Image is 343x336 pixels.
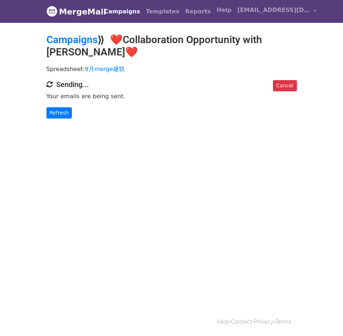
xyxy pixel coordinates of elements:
[46,80,297,89] h4: Sending...
[143,4,182,19] a: Templates
[101,4,143,19] a: Campaigns
[46,34,98,46] a: Campaigns
[231,319,252,325] a: Contact
[234,3,319,20] a: [EMAIL_ADDRESS][DOMAIN_NAME]
[273,80,297,91] a: Cancel
[46,65,297,73] p: Spreadsheet:
[46,34,297,58] h2: ⟫ ❤️Collaboration Opportunity with [PERSON_NAME]❤️
[85,66,125,72] a: 9月merge建联
[254,319,273,325] a: Privacy
[46,92,297,100] p: Your emails are being sent.
[46,4,95,19] a: MergeMail
[217,319,229,325] a: Help
[46,6,57,17] img: MergeMail logo
[237,6,310,14] span: [EMAIL_ADDRESS][DOMAIN_NAME]
[214,3,234,17] a: Help
[275,319,291,325] a: Terms
[46,107,72,119] a: Refresh
[182,4,214,19] a: Reports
